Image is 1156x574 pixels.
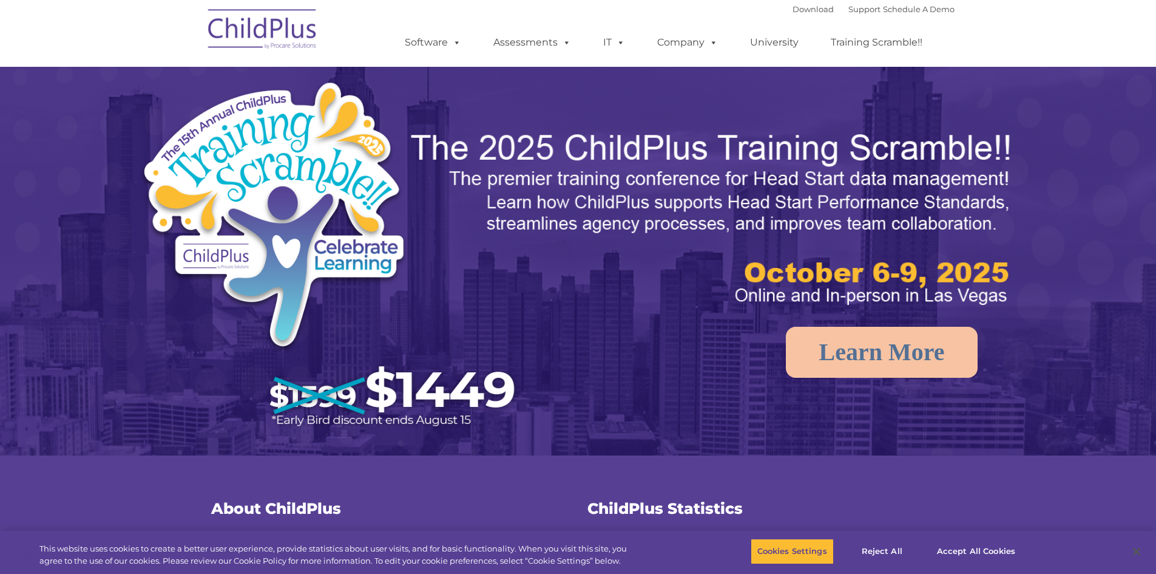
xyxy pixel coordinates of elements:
a: Schedule A Demo [883,4,955,14]
button: Accept All Cookies [930,539,1022,564]
a: Software [393,30,473,55]
a: Assessments [481,30,583,55]
a: Download [793,4,834,14]
a: Training Scramble!! [819,30,935,55]
div: This website uses cookies to create a better user experience, provide statistics about user visit... [39,543,636,567]
a: IT [591,30,637,55]
a: Support [848,4,881,14]
font: | [793,4,955,14]
a: Learn More [786,327,978,378]
button: Reject All [844,539,920,564]
button: Close [1123,538,1150,565]
a: Company [645,30,730,55]
button: Cookies Settings [751,539,834,564]
a: University [738,30,811,55]
img: ChildPlus by Procare Solutions [202,1,323,61]
span: About ChildPlus [211,499,341,518]
span: ChildPlus Statistics [587,499,743,518]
